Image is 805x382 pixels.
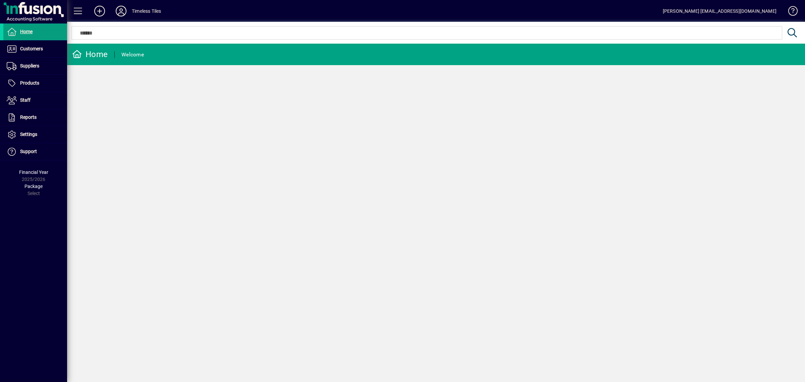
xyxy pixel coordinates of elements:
[20,80,39,86] span: Products
[3,92,67,109] a: Staff
[3,109,67,126] a: Reports
[72,49,108,60] div: Home
[783,1,797,23] a: Knowledge Base
[663,6,776,16] div: [PERSON_NAME] [EMAIL_ADDRESS][DOMAIN_NAME]
[24,184,43,189] span: Package
[20,132,37,137] span: Settings
[3,41,67,57] a: Customers
[3,126,67,143] a: Settings
[20,149,37,154] span: Support
[19,170,48,175] span: Financial Year
[20,29,33,34] span: Home
[132,6,161,16] div: Timeless Tiles
[3,143,67,160] a: Support
[20,114,37,120] span: Reports
[20,97,31,103] span: Staff
[121,49,144,60] div: Welcome
[20,63,39,68] span: Suppliers
[89,5,110,17] button: Add
[20,46,43,51] span: Customers
[110,5,132,17] button: Profile
[3,58,67,75] a: Suppliers
[3,75,67,92] a: Products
